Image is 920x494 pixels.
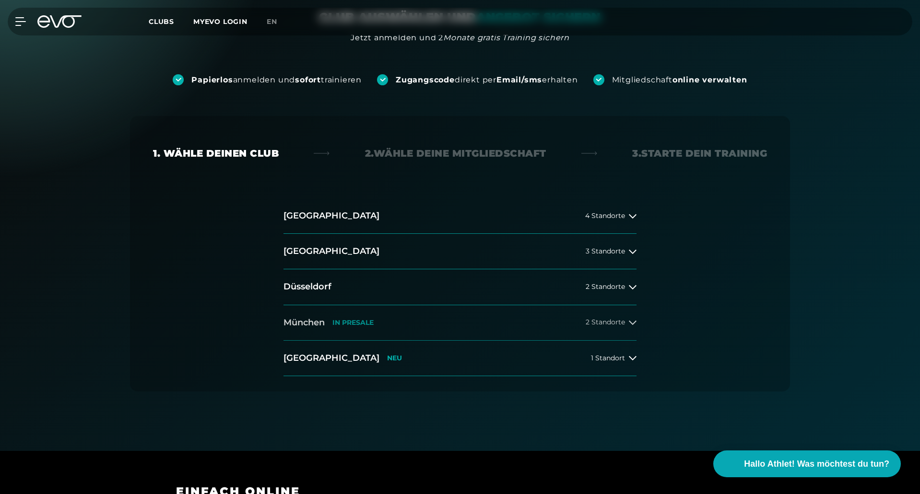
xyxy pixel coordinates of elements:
span: 4 Standorte [585,212,625,219]
span: 1 Standort [591,355,625,362]
span: 2 Standorte [586,283,625,290]
h2: München [283,317,325,329]
a: Clubs [149,17,193,26]
strong: sofort [295,75,321,84]
button: [GEOGRAPHIC_DATA]NEU1 Standort [283,341,637,376]
div: anmelden und trainieren [191,75,362,85]
strong: Zugangscode [396,75,455,84]
div: 3. Starte dein Training [632,147,767,160]
h2: [GEOGRAPHIC_DATA] [283,210,379,222]
span: en [267,17,277,26]
button: [GEOGRAPHIC_DATA]3 Standorte [283,234,637,269]
div: direkt per erhalten [396,75,578,85]
button: [GEOGRAPHIC_DATA]4 Standorte [283,198,637,234]
button: Hallo Athlet! Was möchtest du tun? [713,450,901,477]
span: 2 Standorte [586,319,625,326]
p: NEU [387,354,402,362]
span: Hallo Athlet! Was möchtest du tun? [744,458,889,471]
span: 3 Standorte [586,248,625,255]
div: 1. Wähle deinen Club [153,147,279,160]
strong: Email/sms [496,75,542,84]
h2: [GEOGRAPHIC_DATA] [283,245,379,257]
h2: Düsseldorf [283,281,331,293]
strong: Papierlos [191,75,233,84]
button: MünchenIN PRESALE2 Standorte [283,305,637,341]
p: IN PRESALE [332,319,374,327]
a: MYEVO LOGIN [193,17,248,26]
div: Mitgliedschaft [612,75,747,85]
h2: [GEOGRAPHIC_DATA] [283,352,379,364]
span: Clubs [149,17,174,26]
div: 2. Wähle deine Mitgliedschaft [365,147,546,160]
a: en [267,16,289,27]
strong: online verwalten [672,75,747,84]
button: Düsseldorf2 Standorte [283,269,637,305]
